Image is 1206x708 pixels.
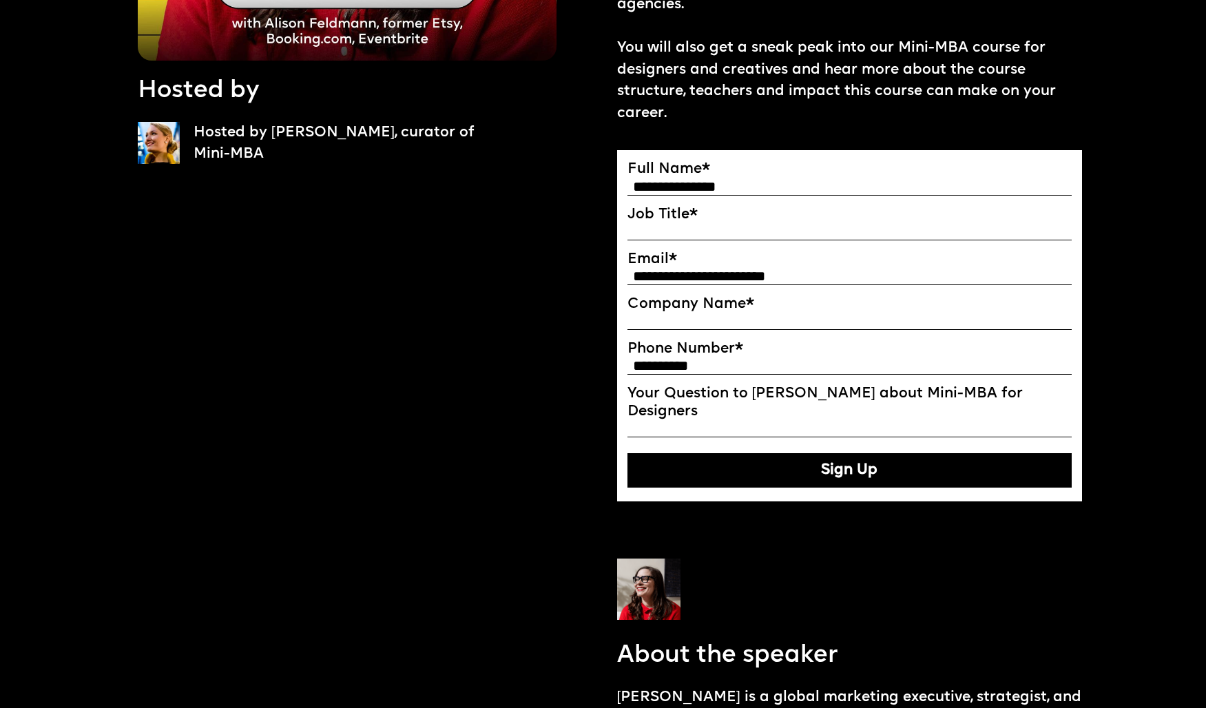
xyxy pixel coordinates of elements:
[627,160,1072,178] label: Full Name
[627,251,1072,268] label: Email
[627,206,1072,223] label: Job Title
[194,122,480,165] p: Hosted by [PERSON_NAME], curator of Mini-MBA
[627,295,1072,313] label: Company Name
[627,340,1072,357] label: Phone Number
[627,385,1072,419] label: Your Question to [PERSON_NAME] about Mini-MBA for Designers
[617,639,838,673] p: About the speaker
[627,453,1072,488] button: Sign Up
[138,74,260,108] p: Hosted by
